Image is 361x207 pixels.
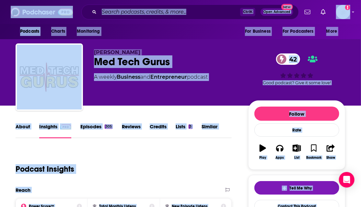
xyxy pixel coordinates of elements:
a: Entrepreneur [150,74,187,80]
div: List [294,156,299,160]
button: open menu [72,25,108,38]
a: Show notifications dropdown [302,6,313,17]
button: open menu [278,25,323,38]
img: Podchaser - Follow, Share and Rate Podcasts [11,6,73,18]
span: More [326,27,337,36]
a: Charts [47,25,69,38]
div: 42Good podcast? Give it some love! [248,49,345,89]
a: Business [117,74,140,80]
span: [PERSON_NAME] [94,49,140,55]
div: Search podcasts, credits, & more... [81,5,299,19]
div: 3 [189,124,192,129]
button: Open AdvancedNew [261,8,293,16]
button: Apps [271,140,288,164]
span: Ctrl K [240,8,255,16]
h2: Reach [16,187,30,193]
a: Lists3 [176,123,192,138]
span: For Podcasters [283,27,314,36]
span: Good podcast? Give it some love! [263,80,331,85]
button: tell me why sparkleTell Me Why [254,181,339,195]
div: Apps [276,156,284,160]
img: tell me why sparkle [282,186,287,191]
div: A weekly podcast [94,73,208,81]
div: Rate [254,123,339,137]
button: List [288,140,305,164]
a: 42 [276,53,300,65]
img: Podchaser Pro [60,124,71,130]
button: Play [254,140,271,164]
span: For Business [245,27,271,36]
a: Show notifications dropdown [318,6,328,17]
button: open menu [240,25,279,38]
button: Show profile menu [336,5,350,19]
button: Follow [254,107,339,121]
button: Share [322,140,339,164]
span: and [140,74,150,80]
h1: Podcast Insights [16,164,74,174]
img: Med Tech Gurus [17,45,82,109]
div: Share [326,156,335,160]
span: Monitoring [77,27,100,36]
a: Credits [150,123,167,138]
span: 42 [283,53,300,65]
a: Episodes305 [80,123,113,138]
input: Search podcasts, credits, & more... [99,7,240,17]
img: User Profile [336,5,350,19]
a: Similar [202,123,218,138]
span: Charts [51,27,65,36]
button: Bookmark [305,140,322,164]
svg: Add a profile image [345,5,350,10]
span: Logged in as Trent121 [336,5,350,19]
button: open menu [16,25,48,38]
span: Tell Me Why [290,186,312,191]
a: About [16,123,30,138]
span: Podcasts [20,27,39,36]
div: Open Intercom Messenger [339,172,355,188]
span: Open Advanced [263,10,290,14]
span: New [281,4,293,10]
div: Bookmark [306,156,321,160]
button: open menu [322,25,345,38]
div: 305 [105,124,113,129]
a: InsightsPodchaser Pro [39,123,71,138]
a: Reviews [122,123,141,138]
div: Play [260,156,266,160]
